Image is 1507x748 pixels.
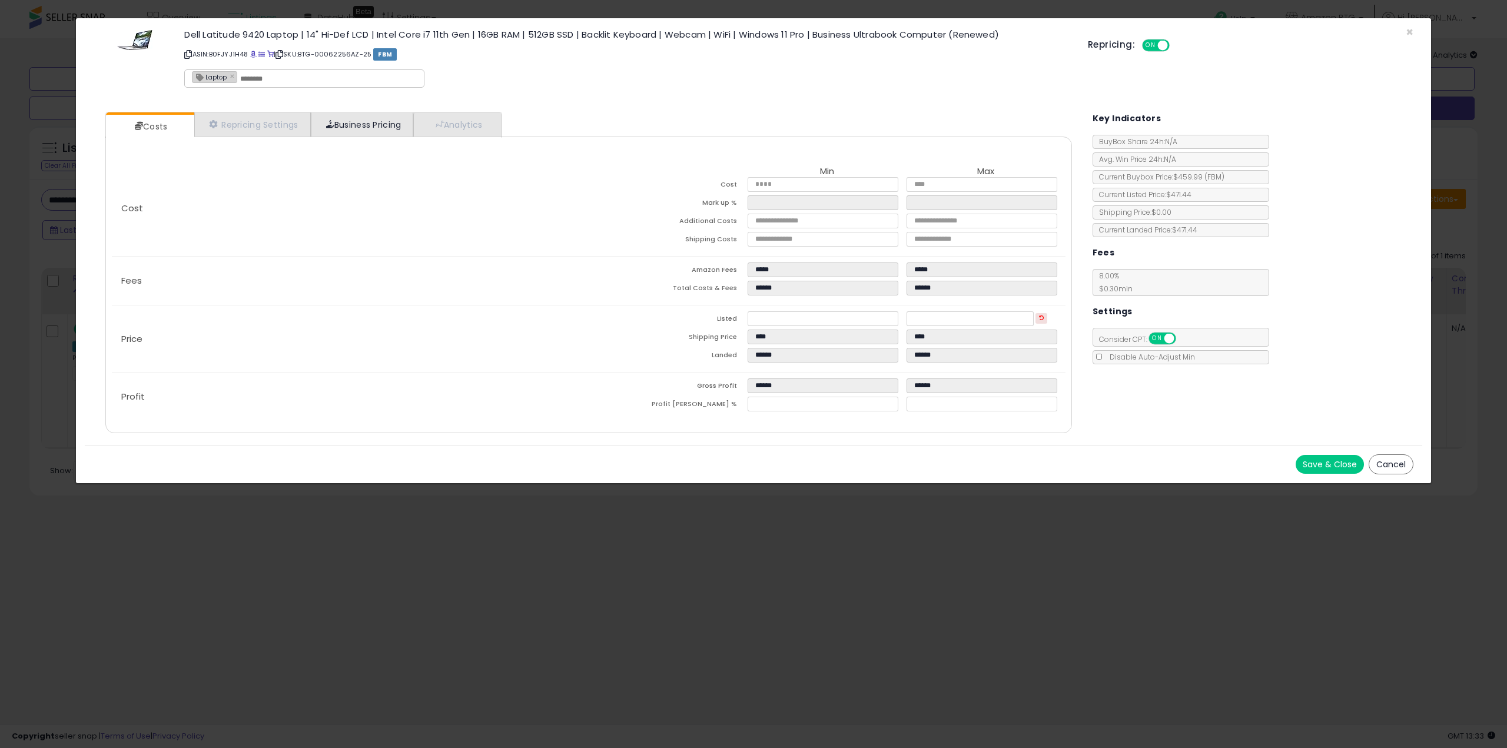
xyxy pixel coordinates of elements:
a: BuyBox page [250,49,257,59]
span: $0.30 min [1093,284,1133,294]
p: Profit [112,392,589,401]
td: Cost [589,177,748,195]
span: Laptop [192,72,227,82]
a: Analytics [413,112,500,137]
span: FBM [373,48,397,61]
span: 8.00 % [1093,271,1133,294]
span: ON [1150,334,1164,344]
td: Amazon Fees [589,262,748,281]
span: Consider CPT: [1093,334,1191,344]
td: Shipping Costs [589,232,748,250]
span: ON [1143,41,1158,51]
td: Additional Costs [589,214,748,232]
a: Costs [106,115,193,138]
td: Total Costs & Fees [589,281,748,299]
p: Fees [112,276,589,285]
a: Business Pricing [311,112,414,137]
button: Save & Close [1296,455,1364,474]
p: Cost [112,204,589,213]
span: OFF [1168,41,1187,51]
button: Cancel [1369,454,1413,474]
h5: Fees [1093,245,1115,260]
span: OFF [1174,334,1193,344]
p: ASIN: B0FJYJ1H48 | SKU: BTG-00062256AZ-25 [184,45,1070,64]
td: Gross Profit [589,378,748,397]
td: Profit [PERSON_NAME] % [589,397,748,415]
span: Shipping Price: $0.00 [1093,207,1171,217]
th: Min [748,167,907,177]
span: Avg. Win Price 24h: N/A [1093,154,1176,164]
a: All offer listings [258,49,265,59]
td: Landed [589,348,748,366]
span: Current Buybox Price: [1093,172,1224,182]
a: Repricing Settings [194,112,311,137]
td: Shipping Price [589,330,748,348]
a: Your listing only [267,49,274,59]
span: Current Listed Price: $471.44 [1093,190,1191,200]
h5: Settings [1093,304,1133,319]
span: BuyBox Share 24h: N/A [1093,137,1177,147]
p: Price [112,334,589,344]
a: × [230,71,237,81]
h5: Key Indicators [1093,111,1161,126]
th: Max [907,167,1065,177]
span: Disable Auto-Adjust Min [1104,352,1195,362]
td: Listed [589,311,748,330]
span: ( FBM ) [1204,172,1224,182]
span: × [1406,24,1413,41]
h5: Repricing: [1088,40,1135,49]
span: $459.99 [1173,172,1224,182]
h3: Dell Latitude 9420 Laptop | 14" Hi-Def LCD | Intel Core i7 11th Gen | 16GB RAM | 512GB SSD | Back... [184,30,1070,39]
img: 41bvVqCYWRL._SL60_.jpg [117,30,152,50]
span: Current Landed Price: $471.44 [1093,225,1197,235]
td: Mark up % [589,195,748,214]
